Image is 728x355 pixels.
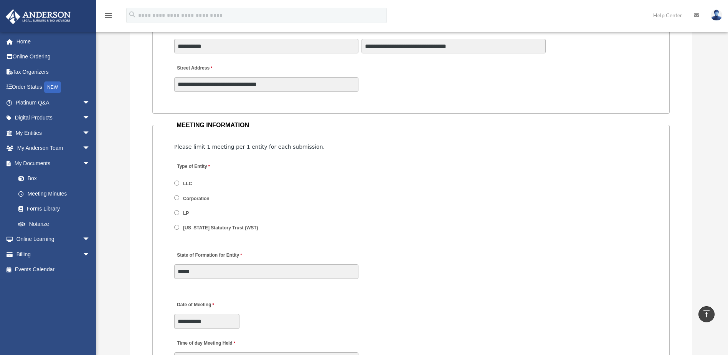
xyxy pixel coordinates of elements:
[83,125,98,141] span: arrow_drop_down
[128,10,137,19] i: search
[83,141,98,156] span: arrow_drop_down
[174,63,247,73] label: Street Address
[5,141,102,156] a: My Anderson Teamarrow_drop_down
[83,232,98,247] span: arrow_drop_down
[698,306,715,322] a: vertical_align_top
[5,156,102,171] a: My Documentsarrow_drop_down
[5,95,102,110] a: Platinum Q&Aarrow_drop_down
[5,64,102,80] a: Tax Organizers
[11,171,102,186] a: Box
[5,34,102,49] a: Home
[5,247,102,262] a: Billingarrow_drop_down
[181,225,261,232] label: [US_STATE] Statutory Trust (WST)
[83,247,98,262] span: arrow_drop_down
[11,186,98,201] a: Meeting Minutes
[174,144,325,150] span: Please limit 1 meeting per 1 entity for each submission.
[11,216,102,232] a: Notarize
[174,162,247,172] label: Type of Entity
[173,120,649,131] legend: MEETING INFORMATION
[181,210,192,217] label: LP
[5,125,102,141] a: My Entitiesarrow_drop_down
[174,250,244,260] label: State of Formation for Entity
[83,95,98,111] span: arrow_drop_down
[83,156,98,171] span: arrow_drop_down
[104,11,113,20] i: menu
[5,49,102,65] a: Online Ordering
[174,300,247,310] label: Date of Meeting
[11,201,102,217] a: Forms Library
[711,10,722,21] img: User Pic
[104,13,113,20] a: menu
[83,110,98,126] span: arrow_drop_down
[174,338,247,349] label: Time of day Meeting Held
[702,309,711,319] i: vertical_align_top
[181,181,195,187] label: LLC
[5,232,102,247] a: Online Learningarrow_drop_down
[181,195,212,202] label: Corporation
[5,80,102,95] a: Order StatusNEW
[44,81,61,93] div: NEW
[5,110,102,126] a: Digital Productsarrow_drop_down
[5,262,102,277] a: Events Calendar
[3,9,73,24] img: Anderson Advisors Platinum Portal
